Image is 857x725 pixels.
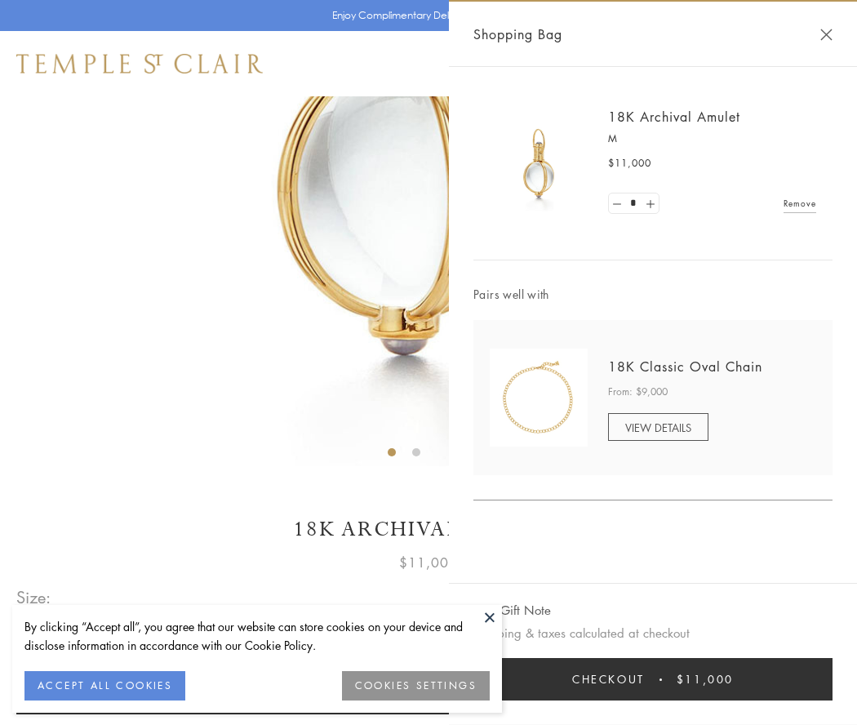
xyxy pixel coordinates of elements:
[820,29,833,41] button: Close Shopping Bag
[332,7,517,24] p: Enjoy Complimentary Delivery & Returns
[490,114,588,212] img: 18K Archival Amulet
[490,349,588,447] img: N88865-OV18
[608,131,816,147] p: M
[16,584,52,611] span: Size:
[16,54,263,73] img: Temple St. Clair
[572,670,645,688] span: Checkout
[473,24,562,45] span: Shopping Bag
[473,285,833,304] span: Pairs well with
[608,155,651,171] span: $11,000
[625,420,691,435] span: VIEW DETAILS
[473,658,833,701] button: Checkout $11,000
[608,108,740,126] a: 18K Archival Amulet
[784,194,816,212] a: Remove
[608,384,668,400] span: From: $9,000
[399,552,458,573] span: $11,000
[24,671,185,701] button: ACCEPT ALL COOKIES
[642,193,658,214] a: Set quantity to 2
[24,617,490,655] div: By clicking “Accept all”, you agree that our website can store cookies on your device and disclos...
[473,623,833,643] p: Shipping & taxes calculated at checkout
[608,358,762,376] a: 18K Classic Oval Chain
[608,413,708,441] a: VIEW DETAILS
[677,670,734,688] span: $11,000
[473,600,551,620] button: Add Gift Note
[342,671,490,701] button: COOKIES SETTINGS
[609,193,625,214] a: Set quantity to 0
[16,515,841,544] h1: 18K Archival Amulet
